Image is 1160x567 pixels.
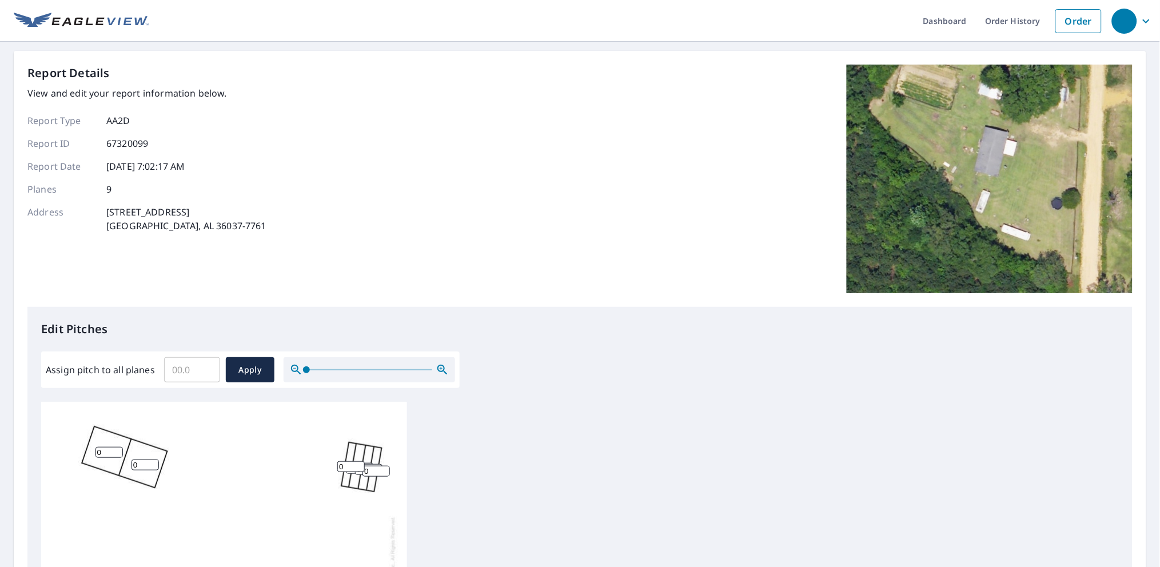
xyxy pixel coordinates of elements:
img: EV Logo [14,13,149,30]
input: 00.0 [164,354,220,386]
p: Planes [27,182,96,196]
p: View and edit your report information below. [27,86,266,100]
button: Apply [226,357,274,382]
p: Edit Pitches [41,321,1119,338]
p: AA2D [106,114,130,127]
p: [STREET_ADDRESS] [GEOGRAPHIC_DATA], AL 36037-7761 [106,205,266,233]
img: Top image [847,65,1133,293]
label: Assign pitch to all planes [46,363,155,377]
a: Order [1055,9,1102,33]
p: Report Type [27,114,96,127]
span: Apply [235,363,265,377]
p: Report ID [27,137,96,150]
p: Report Date [27,159,96,173]
p: 67320099 [106,137,148,150]
p: 9 [106,182,111,196]
p: [DATE] 7:02:17 AM [106,159,185,173]
p: Report Details [27,65,110,82]
p: Address [27,205,96,233]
